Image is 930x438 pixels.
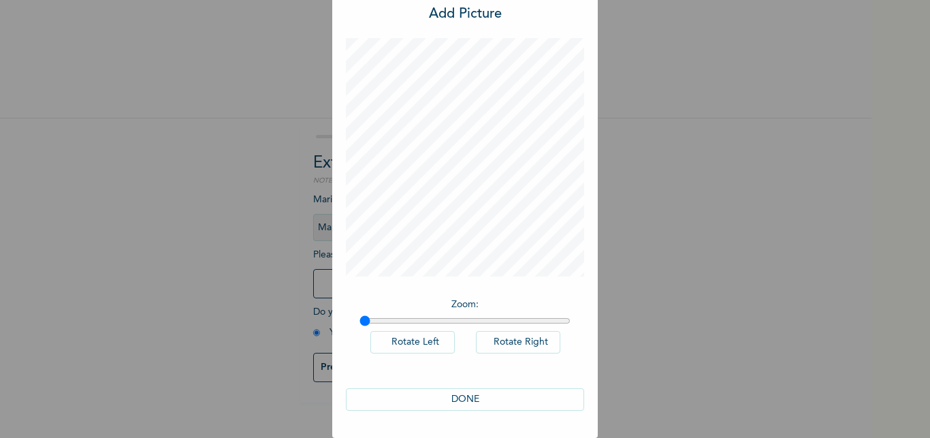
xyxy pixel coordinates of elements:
h3: Add Picture [429,4,502,25]
p: Zoom : [359,298,571,312]
button: DONE [346,388,584,411]
span: Please add a recent Passport Photograph [313,250,558,305]
button: Rotate Left [370,331,455,354]
button: Rotate Right [476,331,560,354]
